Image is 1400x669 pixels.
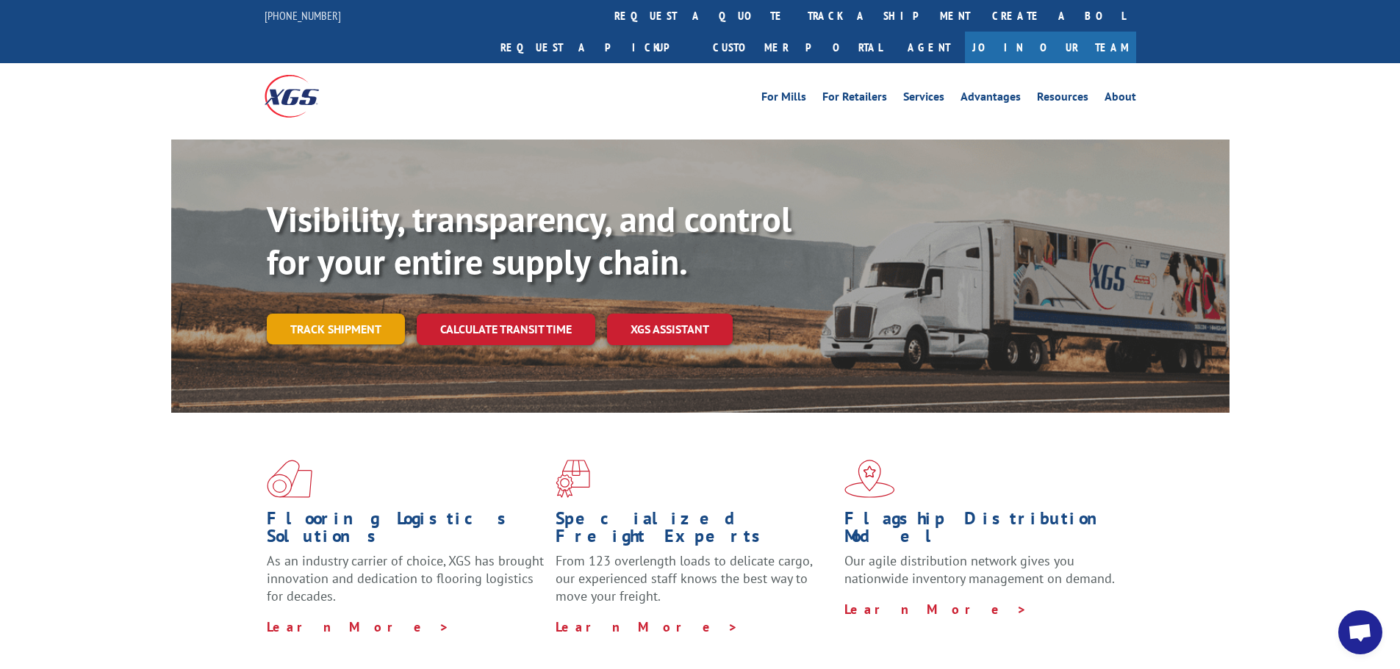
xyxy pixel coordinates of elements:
[702,32,893,63] a: Customer Portal
[844,601,1027,618] a: Learn More >
[267,314,405,344] a: Track shipment
[893,32,965,63] a: Agent
[267,510,545,552] h1: Flooring Logistics Solutions
[556,460,590,498] img: xgs-icon-focused-on-flooring-red
[267,460,312,498] img: xgs-icon-total-supply-chain-intelligence-red
[844,552,1115,587] span: Our agile distribution network gives you nationwide inventory management on demand.
[556,552,833,618] p: From 123 overlength loads to delicate cargo, our experienced staff knows the best way to move you...
[1037,91,1088,107] a: Resources
[607,314,733,345] a: XGS ASSISTANT
[1105,91,1136,107] a: About
[761,91,806,107] a: For Mills
[965,32,1136,63] a: Join Our Team
[844,510,1122,552] h1: Flagship Distribution Model
[961,91,1021,107] a: Advantages
[556,510,833,552] h1: Specialized Freight Experts
[267,618,450,635] a: Learn More >
[265,8,341,23] a: [PHONE_NUMBER]
[556,618,739,635] a: Learn More >
[417,314,595,345] a: Calculate transit time
[267,196,791,284] b: Visibility, transparency, and control for your entire supply chain.
[903,91,944,107] a: Services
[267,552,544,604] span: As an industry carrier of choice, XGS has brought innovation and dedication to flooring logistics...
[489,32,702,63] a: Request a pickup
[844,460,895,498] img: xgs-icon-flagship-distribution-model-red
[1338,610,1382,654] a: Open chat
[822,91,887,107] a: For Retailers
